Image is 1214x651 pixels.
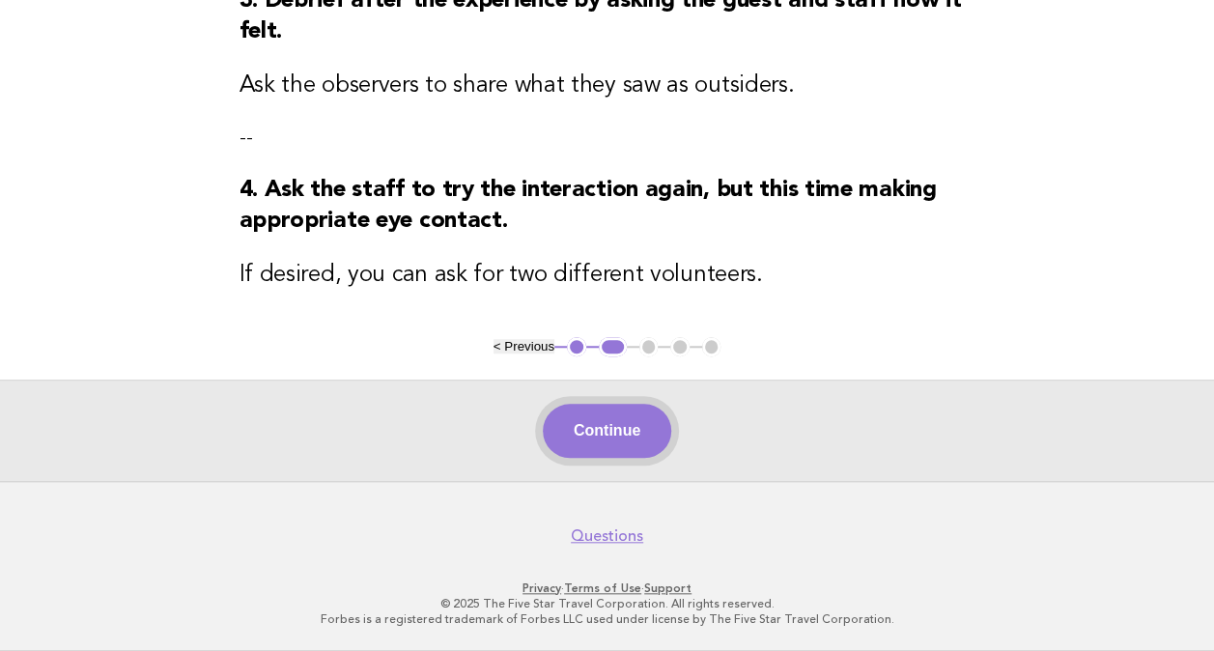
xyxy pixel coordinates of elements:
strong: 4. Ask the staff to try the interaction again, but this time making appropriate eye contact. [240,179,937,233]
button: 2 [599,337,627,356]
p: © 2025 The Five Star Travel Corporation. All rights reserved. [27,596,1187,611]
a: Questions [571,526,643,546]
a: Terms of Use [564,581,641,595]
button: Continue [543,404,671,458]
p: Forbes is a registered trademark of Forbes LLC used under license by The Five Star Travel Corpora... [27,611,1187,627]
p: -- [240,125,975,152]
a: Support [644,581,692,595]
button: < Previous [494,339,554,354]
p: · · [27,580,1187,596]
a: Privacy [522,581,561,595]
button: 1 [567,337,586,356]
h3: If desired, you can ask for two different volunteers. [240,260,975,291]
h3: Ask the observers to share what they saw as outsiders. [240,71,975,101]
